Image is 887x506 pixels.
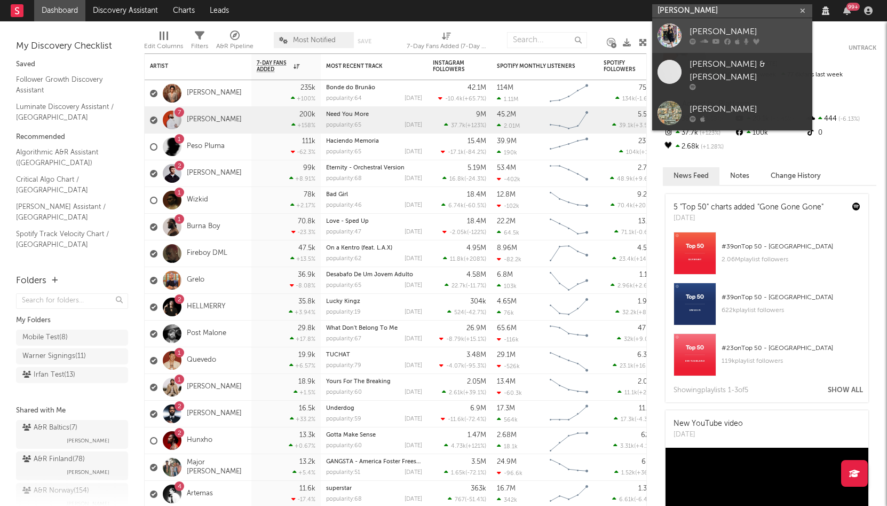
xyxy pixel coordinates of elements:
[290,202,315,209] div: +2.17 %
[187,276,204,285] a: Grelo
[326,336,361,342] div: popularity: 67
[291,122,315,129] div: +158 %
[666,283,868,333] a: #39onTop 50 - [GEOGRAPHIC_DATA]622kplaylist followers
[545,321,593,347] svg: Chart title
[690,58,807,84] div: [PERSON_NAME] & [PERSON_NAME]
[638,310,655,316] span: +8.7 %
[405,149,422,155] div: [DATE]
[191,27,208,58] div: Filters
[67,434,109,447] span: [PERSON_NAME]
[497,298,517,305] div: 4.65M
[405,336,422,342] div: [DATE]
[497,245,517,252] div: 8.96M
[291,229,315,236] div: -23.3 %
[497,363,520,370] div: -526k
[497,390,522,396] div: -60.3k
[614,229,657,236] div: ( )
[497,203,519,209] div: -102k
[326,149,361,155] div: popularity: 65
[652,53,812,96] a: [PERSON_NAME] & [PERSON_NAME]
[326,96,362,102] div: popularity: 64
[639,84,657,91] div: 75.1M
[468,138,486,145] div: 15.4M
[445,96,463,102] span: -10.4k
[438,95,486,102] div: ( )
[446,337,464,342] span: -8.79k
[441,149,486,155] div: ( )
[298,352,315,359] div: 19.9k
[22,350,86,363] div: Warner Signings ( 11 )
[326,352,422,358] div: TUCHAT
[757,204,823,211] a: "Gone Gone Gone"
[289,309,315,316] div: +3.94 %
[326,245,422,251] div: On a Kentro (feat. L.A.X)
[621,230,635,236] span: 71.1k
[326,219,369,224] a: Love - Sped Up
[290,282,315,289] div: -8.08 %
[652,96,812,130] a: [PERSON_NAME]
[16,131,128,144] div: Recommended
[545,347,593,374] svg: Chart title
[326,432,376,438] a: Gotta Make Sense
[291,149,315,155] div: -62.3 %
[326,325,398,331] a: What Don't Belong To Me
[187,329,226,338] a: Post Malone
[469,230,485,236] span: -122 %
[466,352,486,359] div: 3.48M
[326,299,360,305] a: Lucky Kingz
[326,283,361,289] div: popularity: 65
[433,60,470,73] div: Instagram Followers
[441,202,486,209] div: ( )
[290,255,315,262] div: +13.5 %
[637,191,657,198] div: 9.28M
[326,459,426,465] a: GANGSTA - America Foster Freestyle
[22,485,89,497] div: A&R Norway ( 154 )
[16,74,117,96] a: Follower Growth Discovery Assistant
[187,356,216,365] a: Quevedo
[187,89,242,98] a: [PERSON_NAME]
[326,85,375,91] a: Bonde do Brunão
[722,253,860,266] div: 2.06M playlist followers
[326,85,422,91] div: Bonde do Brunão
[187,249,227,258] a: Fireboy DML
[450,256,464,262] span: 11.8k
[187,489,213,499] a: Artemas
[638,325,657,332] div: 47.7M
[635,337,655,342] span: +9.01 %
[722,342,860,355] div: # 23 on Top 50 - [GEOGRAPHIC_DATA]
[216,27,254,58] div: A&R Pipeline
[144,40,183,53] div: Edit Columns
[612,255,657,262] div: ( )
[187,302,225,312] a: HELLMERRY
[326,192,422,198] div: Bad Girl
[497,271,513,278] div: 6.8M
[16,275,46,287] div: Folders
[448,203,464,209] span: 6.74k
[466,337,485,342] span: +15.1 %
[447,309,486,316] div: ( )
[187,222,220,231] a: Burna Boy
[16,314,128,327] div: My Folders
[302,138,315,145] div: 111k
[639,271,657,278] div: 1.17M
[303,165,315,172] div: 99k
[326,272,422,278] div: Desabafo De Um Jovem Adulto
[451,123,465,129] span: 37.7k
[837,116,860,122] span: -6.13 %
[760,167,831,185] button: Change History
[497,149,517,156] div: 190k
[407,27,487,58] div: 7-Day Fans Added (7-Day Fans Added)
[16,367,128,383] a: Irfan Test(13)
[466,325,486,332] div: 26.9M
[497,96,518,103] div: 1.11M
[619,123,633,129] span: 39.1k
[617,389,657,396] div: ( )
[626,150,639,155] span: 104k
[326,352,350,358] a: TUCHAT
[144,27,183,58] div: Edit Columns
[476,111,486,118] div: 9M
[611,282,657,289] div: ( )
[722,291,860,304] div: # 39 on Top 50 - [GEOGRAPHIC_DATA]
[439,362,486,369] div: ( )
[617,203,633,209] span: 70.4k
